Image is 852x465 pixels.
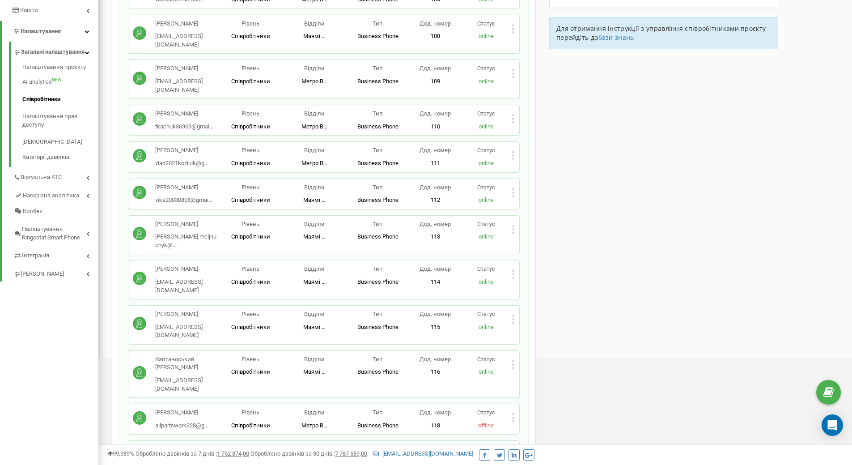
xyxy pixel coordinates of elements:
span: Дод. номер [420,110,451,117]
p: [PERSON_NAME] [155,146,208,155]
span: Business Phone [357,123,398,130]
span: online [479,278,494,285]
span: [PERSON_NAME] [21,270,64,278]
p: 115 [410,323,461,332]
span: Тип [373,311,383,317]
span: Статус [477,20,495,27]
a: [EMAIL_ADDRESS][DOMAIN_NAME] [373,450,473,457]
span: Відділи [304,65,325,72]
a: Налаштування Ringostat Smart Phone [13,219,98,245]
span: Співробітники [231,196,270,203]
span: Business Phone [357,324,398,330]
p: [EMAIL_ADDRESS][DOMAIN_NAME] [155,323,219,340]
span: Налаштування Ringostat Smart Phone [22,225,86,242]
span: Тип [373,356,383,363]
span: Тип [373,184,383,191]
span: Статус [477,110,495,117]
span: Business Phone [357,278,398,285]
span: Відділи [304,184,325,191]
span: Статус [477,221,495,227]
span: Метро В... [301,78,327,85]
span: Метро В... [301,160,327,166]
span: Оброблено дзвінків за 7 днів : [136,450,249,457]
span: Тип [373,265,383,272]
span: Кошти [20,7,38,13]
a: Співробітники [22,91,98,108]
span: Тип [373,20,383,27]
a: [PERSON_NAME] [13,264,98,282]
span: tkachuk36969@gmai... [155,123,213,130]
span: Співробітники [231,160,270,166]
p: [PERSON_NAME] [155,409,208,417]
span: Рівень [242,110,259,117]
span: [PERSON_NAME].meljnuchyk@... [155,233,216,248]
span: Маямі ... [303,196,326,203]
p: [PERSON_NAME] [155,110,213,118]
span: Співробітники [231,422,270,429]
span: online [479,324,494,330]
p: [EMAIL_ADDRESS][DOMAIN_NAME] [155,376,219,393]
span: Дод. номер [420,356,451,363]
span: Метро В... [301,422,327,429]
span: Співробітники [231,33,270,39]
p: [PERSON_NAME] [155,220,219,229]
span: Business Phone [357,233,398,240]
span: Колбек [23,207,42,216]
span: online [479,233,494,240]
span: Рівень [242,147,259,154]
span: Рівень [242,221,259,227]
span: Рівень [242,356,259,363]
span: online [479,368,494,375]
span: Статус [477,184,495,191]
a: бази знань [598,33,634,42]
span: Статус [477,265,495,272]
a: Налаштування [2,21,98,42]
span: Дод. номер [420,20,451,27]
span: vika20030808@gmai... [155,196,212,203]
span: Business Phone [357,422,398,429]
span: Business Phone [357,196,398,203]
span: Відділи [304,20,325,27]
span: Тип [373,409,383,416]
p: [PERSON_NAME] [155,265,219,273]
span: 99,989% [107,450,134,457]
span: Маямі ... [303,33,326,39]
p: 112 [410,196,461,205]
span: Маямі ... [303,278,326,285]
span: Оброблено дзвінків за 30 днів : [250,450,367,457]
span: Віртуальна АТС [21,173,62,182]
p: [PERSON_NAME] [155,183,212,192]
span: Відділи [304,110,325,117]
span: Співробітники [231,78,270,85]
a: Налаштування прав доступу [22,108,98,133]
span: Відділи [304,221,325,227]
p: Каптаноський [PERSON_NAME] [155,355,219,372]
span: Рівень [242,65,259,72]
a: Наскрізна аналітика [13,185,98,204]
span: Інтеграція [22,252,49,260]
a: Загальні налаштування [13,42,98,60]
p: 113 [410,233,461,241]
span: Рівень [242,409,259,416]
span: Маямі ... [303,324,326,330]
span: Рівень [242,311,259,317]
span: online [479,78,494,85]
span: Рівень [242,265,259,272]
span: Співробітники [231,123,270,130]
span: Маямі ... [303,368,326,375]
span: Наскрізна аналітика [23,192,79,200]
span: Дод. номер [420,184,451,191]
a: [DEMOGRAPHIC_DATA] [22,133,98,151]
span: Відділи [304,356,325,363]
p: 110 [410,123,461,131]
p: 114 [410,278,461,286]
a: AI analyticsNEW [22,73,98,91]
span: vlad2021kozluik@g... [155,160,208,166]
span: online [479,33,494,39]
p: [EMAIL_ADDRESS][DOMAIN_NAME] [155,77,219,94]
span: Дод. номер [420,147,451,154]
span: Business Phone [357,33,398,39]
span: Відділи [304,265,325,272]
span: Метро В... [301,123,327,130]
